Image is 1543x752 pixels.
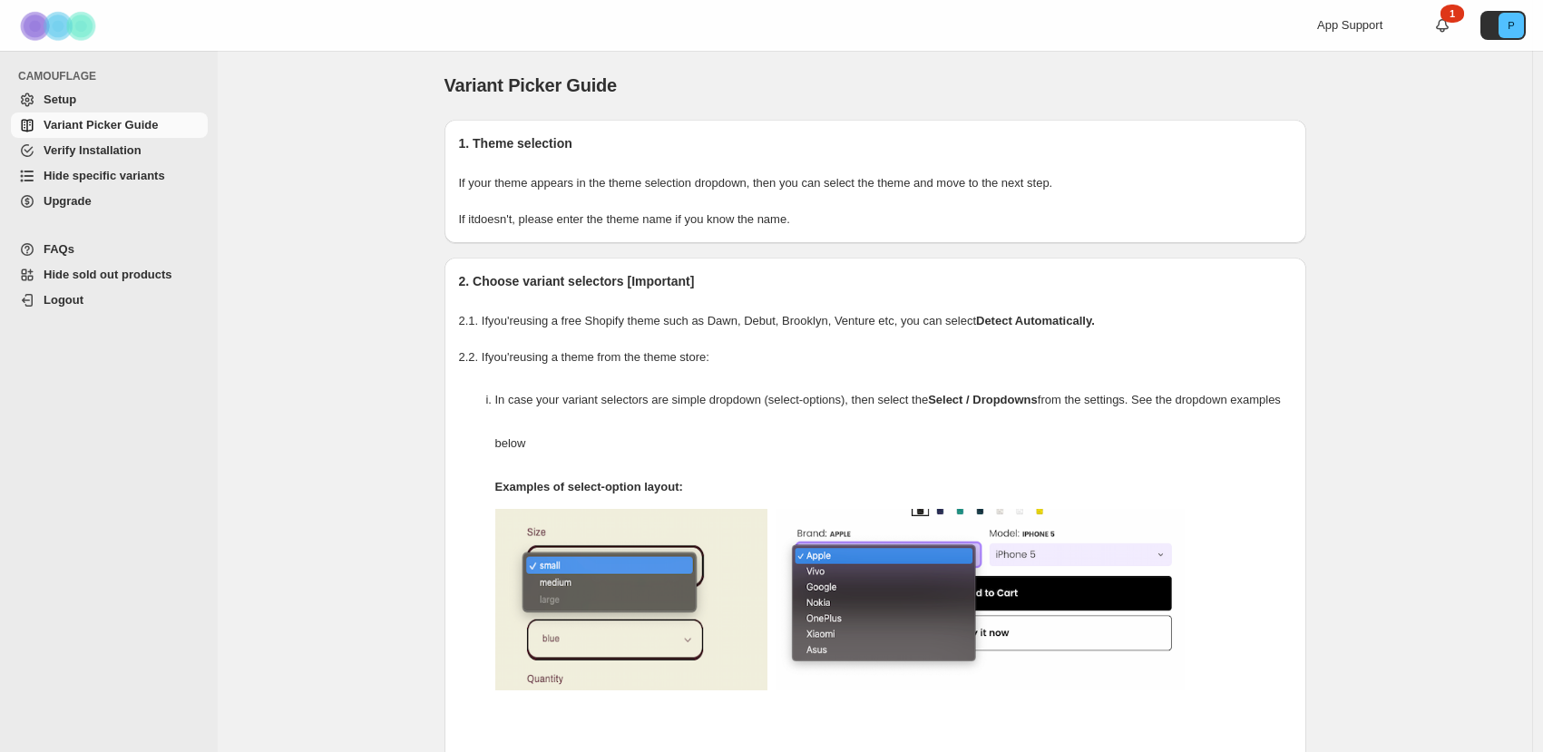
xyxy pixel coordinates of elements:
[11,112,208,138] a: Variant Picker Guide
[15,1,105,51] img: Camouflage
[495,509,767,690] img: camouflage-select-options
[11,87,208,112] a: Setup
[44,293,83,307] span: Logout
[495,378,1292,465] p: In case your variant selectors are simple dropdown (select-options), then select the from the set...
[776,509,1185,690] img: camouflage-select-options-2
[11,163,208,189] a: Hide specific variants
[459,312,1292,330] p: 2.1. If you're using a free Shopify theme such as Dawn, Debut, Brooklyn, Venture etc, you can select
[18,69,209,83] span: CAMOUFLAGE
[976,314,1095,327] strong: Detect Automatically.
[495,480,683,493] strong: Examples of select-option layout:
[11,262,208,288] a: Hide sold out products
[459,210,1292,229] p: If it doesn't , please enter the theme name if you know the name.
[44,93,76,106] span: Setup
[1440,5,1464,23] div: 1
[1480,11,1526,40] button: Avatar with initials P
[44,268,172,281] span: Hide sold out products
[11,138,208,163] a: Verify Installation
[1508,20,1514,31] text: P
[459,348,1292,366] p: 2.2. If you're using a theme from the theme store:
[44,194,92,208] span: Upgrade
[1317,18,1382,32] span: App Support
[44,118,158,132] span: Variant Picker Guide
[459,134,1292,152] h2: 1. Theme selection
[459,174,1292,192] p: If your theme appears in the theme selection dropdown, then you can select the theme and move to ...
[11,189,208,214] a: Upgrade
[1433,16,1451,34] a: 1
[444,75,618,95] span: Variant Picker Guide
[928,393,1038,406] strong: Select / Dropdowns
[11,237,208,262] a: FAQs
[44,143,142,157] span: Verify Installation
[459,272,1292,290] h2: 2. Choose variant selectors [Important]
[44,242,74,256] span: FAQs
[11,288,208,313] a: Logout
[44,169,165,182] span: Hide specific variants
[1499,13,1524,38] span: Avatar with initials P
